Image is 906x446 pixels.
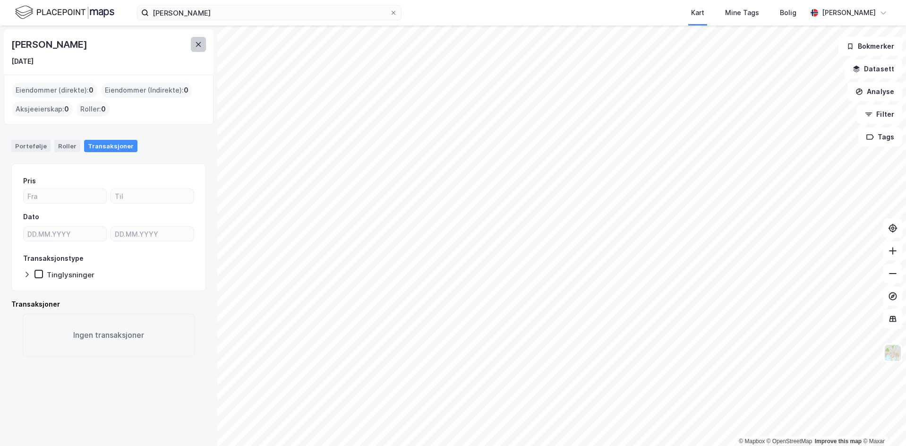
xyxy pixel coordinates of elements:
[11,56,34,67] div: [DATE]
[23,211,39,223] div: Dato
[24,227,106,241] input: DD.MM.YYYY
[23,253,84,264] div: Transaksjonstype
[89,85,94,96] span: 0
[838,37,902,56] button: Bokmerker
[15,4,114,21] img: logo.f888ab2527a4732fd821a326f86c7f29.svg
[822,7,876,18] div: [PERSON_NAME]
[858,128,902,146] button: Tags
[884,344,902,362] img: Z
[24,189,106,203] input: Fra
[767,438,812,445] a: OpenStreetMap
[101,83,192,98] div: Eiendommer (Indirekte) :
[857,105,902,124] button: Filter
[111,189,194,203] input: Til
[859,401,906,446] iframe: Chat Widget
[847,82,902,101] button: Analyse
[54,140,80,152] div: Roller
[725,7,759,18] div: Mine Tags
[780,7,796,18] div: Bolig
[815,438,862,445] a: Improve this map
[11,37,89,52] div: [PERSON_NAME]
[149,6,390,20] input: Søk på adresse, matrikkel, gårdeiere, leietakere eller personer
[845,60,902,78] button: Datasett
[23,314,195,356] div: Ingen transaksjoner
[12,83,97,98] div: Eiendommer (direkte) :
[739,438,765,445] a: Mapbox
[11,299,206,310] div: Transaksjoner
[77,102,110,117] div: Roller :
[691,7,704,18] div: Kart
[12,102,73,117] div: Aksjeeierskap :
[23,175,36,187] div: Pris
[101,103,106,115] span: 0
[64,103,69,115] span: 0
[47,270,94,279] div: Tinglysninger
[859,401,906,446] div: Kontrollprogram for chat
[11,140,51,152] div: Portefølje
[111,227,194,241] input: DD.MM.YYYY
[84,140,137,152] div: Transaksjoner
[184,85,188,96] span: 0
